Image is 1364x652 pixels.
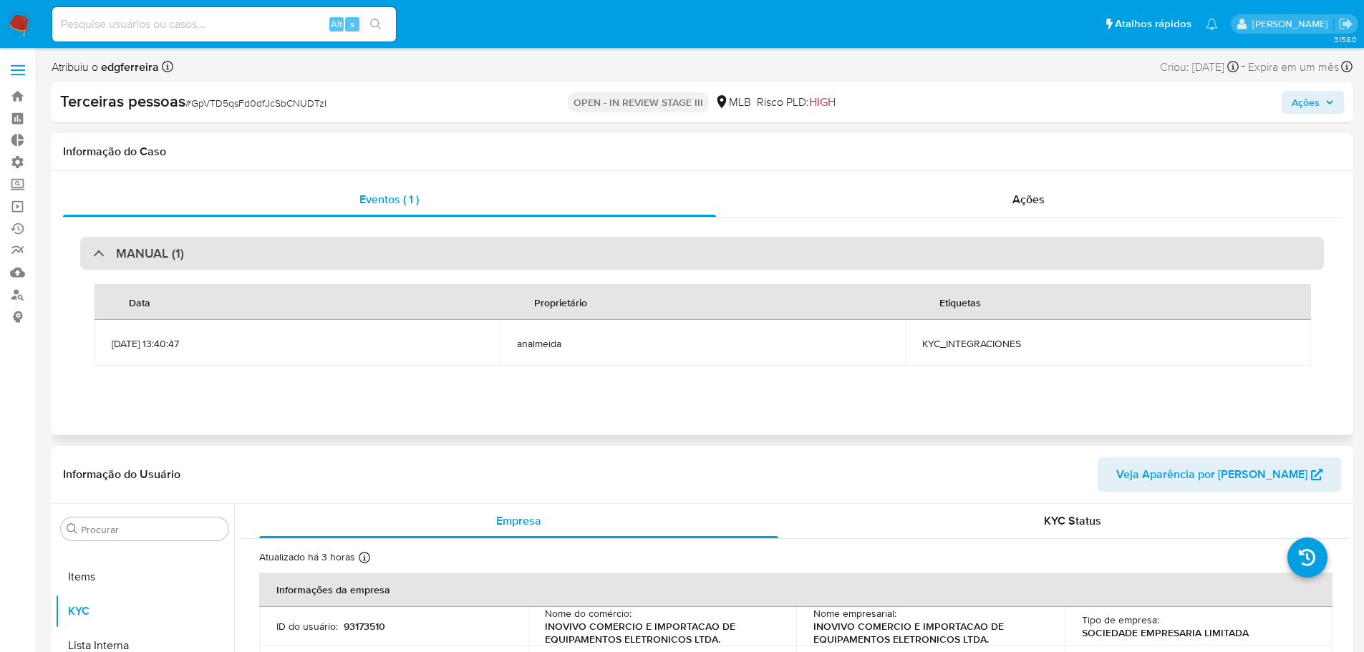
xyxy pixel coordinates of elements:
p: SOCIEDADE EMPRESARIA LIMITADA [1082,626,1249,639]
p: edgar.zuliani@mercadolivre.com [1252,17,1333,31]
b: Terceiras pessoas [60,89,185,112]
p: 93173510 [344,620,385,633]
span: KYC Status [1044,512,1101,529]
span: Risco PLD: [757,94,836,110]
input: Procurar [81,523,223,536]
span: - [1242,57,1245,77]
h1: Informação do Caso [63,145,1341,159]
a: Sair [1338,16,1353,31]
span: s [350,17,354,31]
span: # GpVTD5qsFd0dfJcSbCNUDTzI [185,96,327,110]
span: Atalhos rápidos [1115,16,1191,31]
button: search-icon [361,14,390,34]
span: analmeida [517,337,888,350]
p: Tipo de empresa : [1082,613,1159,626]
span: HIGH [809,94,836,110]
span: Alt [331,17,342,31]
b: edgferreira [98,59,159,75]
span: Atribuiu o [52,59,159,75]
span: Expira em um mês [1248,59,1339,75]
span: Ações [1012,191,1045,208]
h1: Informação do Usuário [63,467,180,482]
input: Pesquise usuários ou casos... [52,15,396,34]
button: Items [55,560,234,594]
button: Veja Aparência por [PERSON_NAME] [1098,457,1341,492]
th: Informações da empresa [259,573,1332,607]
div: Criou: [DATE] [1160,57,1239,77]
p: Nome do comércio : [545,607,632,620]
button: Ações [1282,91,1344,114]
p: INOVIVO COMERCIO E IMPORTACAO DE EQUIPAMENTOS ELETRONICOS LTDA. [813,620,1042,646]
span: Empresa [496,512,541,529]
p: ID do usuário : [276,620,338,633]
div: MANUAL (1) [80,237,1324,270]
h3: MANUAL (1) [116,245,184,261]
p: OPEN - IN REVIEW STAGE III [568,92,709,112]
div: Etiquetas [922,285,998,319]
button: Procurar [67,523,78,535]
span: Eventos ( 1 ) [359,191,419,208]
div: MLB [715,94,751,110]
p: Atualizado há 3 horas [259,550,355,564]
span: [DATE] 13:40:47 [112,337,483,350]
div: Data [112,285,168,319]
span: Ações [1292,91,1320,114]
span: KYC_INTEGRACIONES [922,337,1293,350]
div: Proprietário [517,285,604,319]
span: Veja Aparência por [PERSON_NAME] [1116,457,1307,492]
button: KYC [55,594,234,628]
p: INOVIVO COMERCIO E IMPORTACAO DE EQUIPAMENTOS ELETRONICOS LTDA. [545,620,773,646]
a: Notificações [1206,18,1218,30]
p: Nome empresarial : [813,607,896,620]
